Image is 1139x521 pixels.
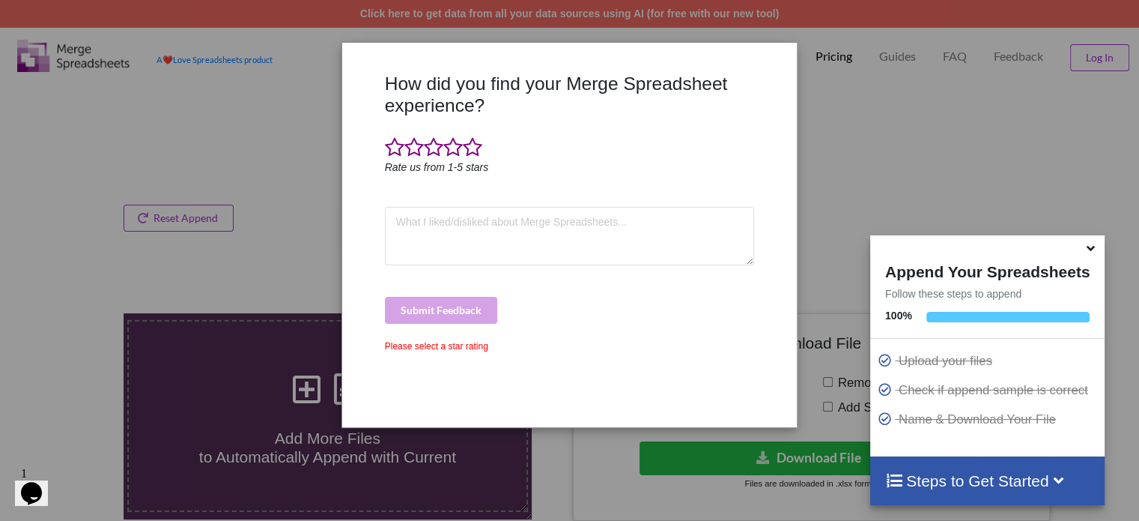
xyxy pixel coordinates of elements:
[870,286,1105,301] p: Follow these steps to append
[878,352,1101,370] p: Upload your files
[878,410,1101,429] p: Name & Download Your File
[885,310,912,322] b: 100 %
[878,381,1101,400] p: Check if append sample is correct
[385,340,755,353] div: Please select a star rating
[385,161,489,173] i: Rate us from 1-5 stars
[885,472,1090,490] h4: Steps to Get Started
[870,259,1105,281] h4: Append Your Spreadsheets
[15,461,63,506] iframe: chat widget
[385,73,755,117] h3: How did you find your Merge Spreadsheet experience?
